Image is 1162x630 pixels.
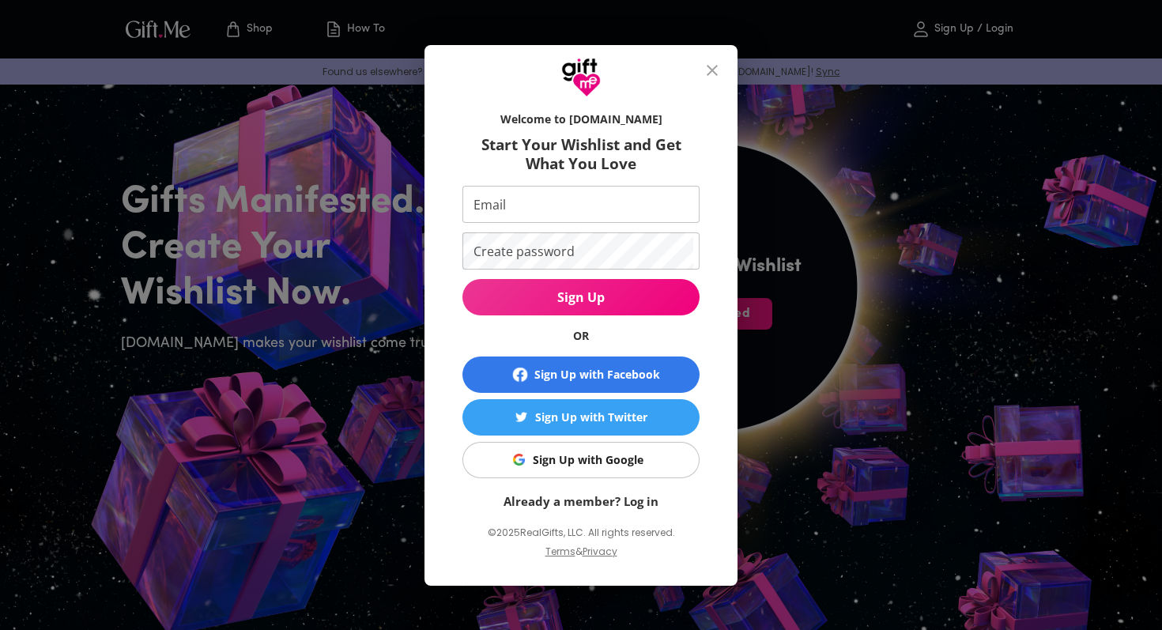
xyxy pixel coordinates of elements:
[535,409,647,426] div: Sign Up with Twitter
[462,442,700,478] button: Sign Up with GoogleSign Up with Google
[462,289,700,306] span: Sign Up
[462,399,700,436] button: Sign Up with TwitterSign Up with Twitter
[462,111,700,127] h6: Welcome to [DOMAIN_NAME]
[513,454,525,466] img: Sign Up with Google
[462,135,700,173] h6: Start Your Wishlist and Get What You Love
[693,51,731,89] button: close
[575,543,583,573] p: &
[545,545,575,558] a: Terms
[534,366,660,383] div: Sign Up with Facebook
[504,493,658,509] a: Already a member? Log in
[462,356,700,393] button: Sign Up with Facebook
[462,279,700,315] button: Sign Up
[561,58,601,97] img: GiftMe Logo
[583,545,617,558] a: Privacy
[462,522,700,543] p: © 2025 RealGifts, LLC. All rights reserved.
[515,411,527,423] img: Sign Up with Twitter
[462,328,700,344] h6: OR
[533,451,643,469] div: Sign Up with Google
